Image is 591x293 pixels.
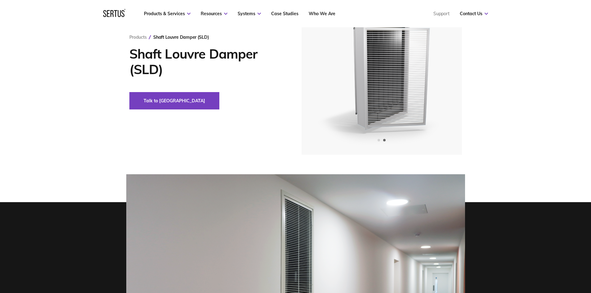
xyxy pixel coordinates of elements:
[238,11,261,16] a: Systems
[309,11,335,16] a: Who We Are
[129,34,147,40] a: Products
[201,11,227,16] a: Resources
[129,92,219,109] button: Talk to [GEOGRAPHIC_DATA]
[144,11,190,16] a: Products & Services
[433,11,450,16] a: Support
[378,139,380,141] span: Go to slide 1
[129,46,283,77] h1: Shaft Louvre Damper (SLD)
[460,11,488,16] a: Contact Us
[271,11,298,16] a: Case Studies
[479,221,591,293] iframe: Chat Widget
